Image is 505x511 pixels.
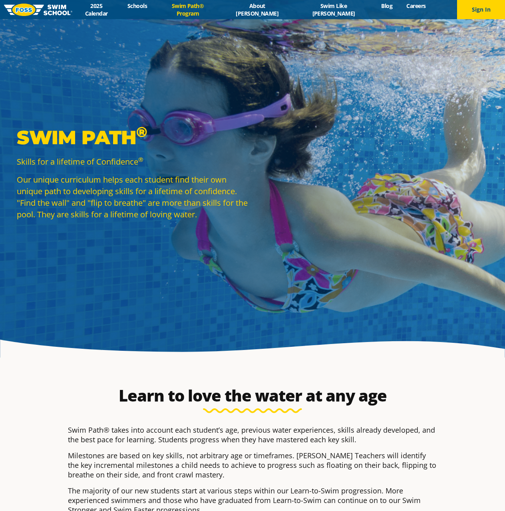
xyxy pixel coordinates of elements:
[221,2,293,17] a: About [PERSON_NAME]
[400,2,433,10] a: Careers
[136,123,147,141] sup: ®
[374,2,400,10] a: Blog
[4,4,72,16] img: FOSS Swim School Logo
[154,2,222,17] a: Swim Path® Program
[17,125,249,149] p: Swim Path
[68,425,437,444] p: Swim Path® takes into account each student’s age, previous water experiences, skills already deve...
[120,2,154,10] a: Schools
[17,156,249,167] p: Skills for a lifetime of Confidence
[72,2,120,17] a: 2025 Calendar
[293,2,374,17] a: Swim Like [PERSON_NAME]
[64,386,441,405] h2: Learn to love the water at any age
[68,451,437,479] p: Milestones are based on key skills, not arbitrary age or timeframes. [PERSON_NAME] Teachers will ...
[17,174,249,220] p: Our unique curriculum helps each student find their own unique path to developing skills for a li...
[138,155,143,163] sup: ®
